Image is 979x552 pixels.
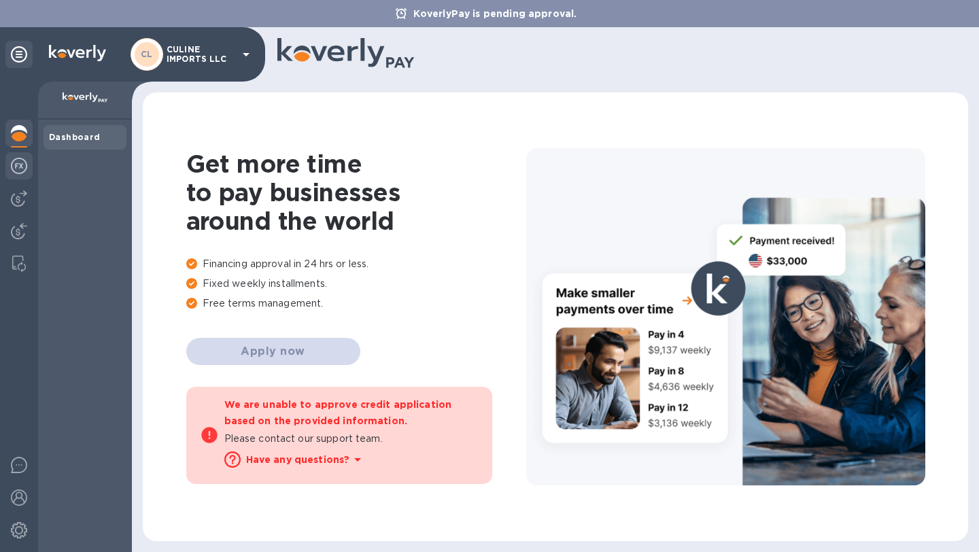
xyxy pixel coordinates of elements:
[49,132,101,142] b: Dashboard
[224,432,479,446] p: Please contact our support team.
[5,41,33,68] div: Unpin categories
[141,49,153,59] b: CL
[186,296,526,311] p: Free terms management.
[186,150,526,235] h1: Get more time to pay businesses around the world
[49,45,106,61] img: Logo
[246,454,350,465] b: Have any questions?
[167,45,235,64] p: CULINE IMPORTS LLC
[407,7,584,20] p: KoverlyPay is pending approval.
[186,257,526,271] p: Financing approval in 24 hrs or less.
[186,277,526,291] p: Fixed weekly installments.
[11,158,27,174] img: Foreign exchange
[224,399,452,426] b: We are unable to approve credit application based on the provided information.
